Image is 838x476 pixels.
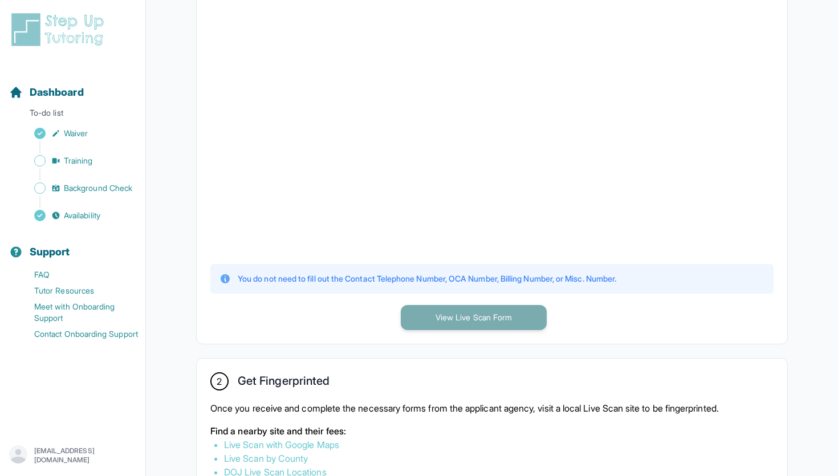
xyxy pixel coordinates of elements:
[5,107,141,123] p: To-do list
[9,84,84,100] a: Dashboard
[64,210,100,221] span: Availability
[64,182,132,194] span: Background Check
[30,84,84,100] span: Dashboard
[210,424,774,438] p: Find a nearby site and their fees:
[9,299,145,326] a: Meet with Onboarding Support
[9,180,145,196] a: Background Check
[9,125,145,141] a: Waiver
[30,244,70,260] span: Support
[238,273,616,284] p: You do not need to fill out the Contact Telephone Number, OCA Number, Billing Number, or Misc. Nu...
[217,375,222,388] span: 2
[9,153,145,169] a: Training
[238,374,329,392] h2: Get Fingerprinted
[34,446,136,465] p: [EMAIL_ADDRESS][DOMAIN_NAME]
[9,445,136,466] button: [EMAIL_ADDRESS][DOMAIN_NAME]
[64,155,93,166] span: Training
[9,326,145,342] a: Contact Onboarding Support
[5,66,141,105] button: Dashboard
[401,311,547,323] a: View Live Scan Form
[64,128,88,139] span: Waiver
[401,305,547,330] button: View Live Scan Form
[224,439,339,450] a: Live Scan with Google Maps
[210,3,609,253] iframe: YouTube video player
[9,11,111,48] img: logo
[9,283,145,299] a: Tutor Resources
[210,401,774,415] p: Once you receive and complete the necessary forms from the applicant agency, visit a local Live S...
[224,453,308,464] a: Live Scan by County
[5,226,141,265] button: Support
[9,208,145,223] a: Availability
[9,267,145,283] a: FAQ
